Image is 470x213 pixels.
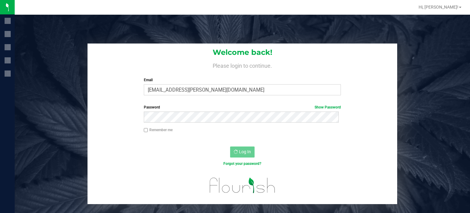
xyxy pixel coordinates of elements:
h1: Welcome back! [88,48,397,56]
span: Password [144,105,160,109]
label: Email [144,77,341,83]
h4: Please login to continue. [88,61,397,69]
span: Log In [239,149,251,154]
a: Show Password [315,105,341,109]
input: Remember me [144,128,148,132]
a: Forgot your password? [223,162,261,166]
label: Remember me [144,127,173,133]
img: flourish_logo.svg [204,173,281,198]
button: Log In [230,146,255,158]
span: Hi, [PERSON_NAME]! [419,5,458,10]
